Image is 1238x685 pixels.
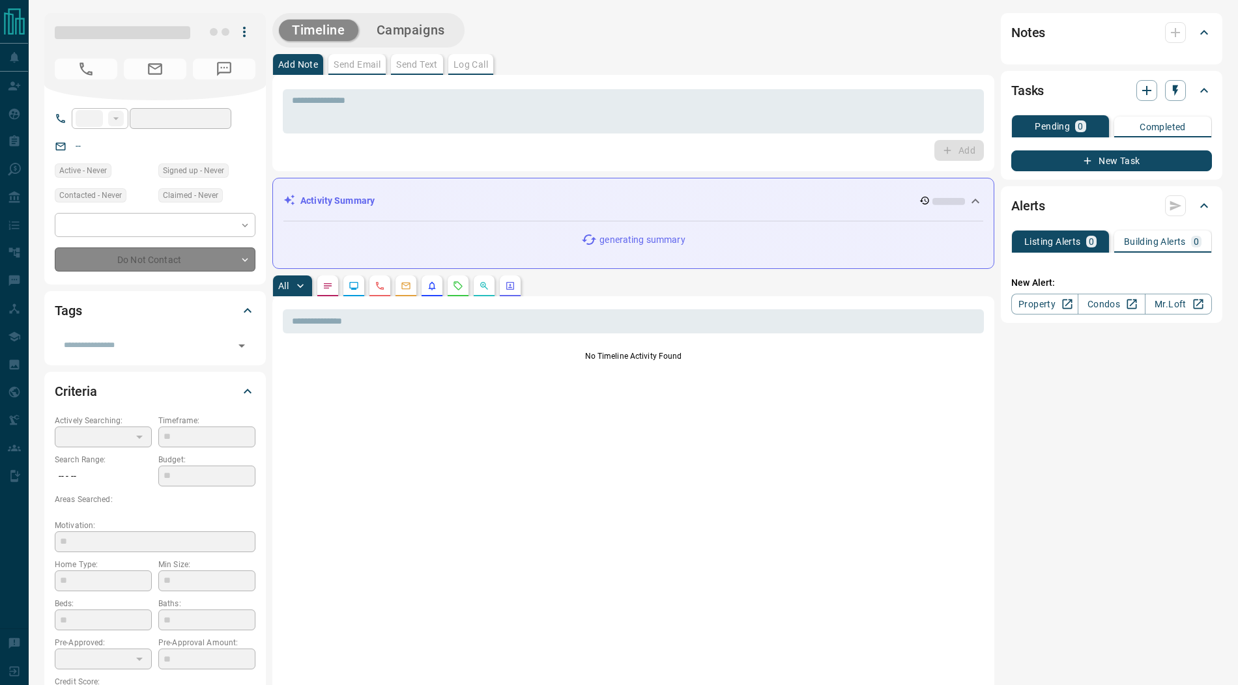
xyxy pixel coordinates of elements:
p: Min Size: [158,559,255,570]
span: No Number [193,59,255,79]
span: Contacted - Never [59,189,122,202]
p: -- - -- [55,466,152,487]
h2: Criteria [55,381,97,402]
p: Building Alerts [1124,237,1186,246]
button: Campaigns [364,20,458,41]
svg: Lead Browsing Activity [349,281,359,291]
span: Signed up - Never [163,164,224,177]
svg: Agent Actions [505,281,515,291]
div: Activity Summary [283,189,983,213]
p: 0 [1194,237,1199,246]
button: Timeline [279,20,358,41]
h2: Tags [55,300,81,321]
span: Active - Never [59,164,107,177]
p: Pre-Approval Amount: [158,637,255,649]
p: 0 [1078,122,1083,131]
button: New Task [1011,150,1212,171]
span: No Number [55,59,117,79]
div: Tags [55,295,255,326]
svg: Emails [401,281,411,291]
h2: Tasks [1011,80,1044,101]
p: Beds: [55,598,152,609]
a: Property [1011,294,1078,315]
p: Baths: [158,598,255,609]
p: Timeframe: [158,415,255,426]
p: Listing Alerts [1024,237,1081,246]
p: Motivation: [55,520,255,531]
h2: Alerts [1011,195,1045,216]
p: Pending [1035,122,1070,131]
svg: Listing Alerts [427,281,437,291]
p: generating summary [599,233,685,247]
svg: Calls [375,281,385,291]
h2: Notes [1011,22,1045,43]
p: Budget: [158,454,255,466]
p: Search Range: [55,454,152,466]
p: Areas Searched: [55,494,255,505]
p: Home Type: [55,559,152,570]
div: Alerts [1011,190,1212,221]
div: Notes [1011,17,1212,48]
svg: Requests [453,281,463,291]
svg: Notes [323,281,333,291]
div: Do Not Contact [55,247,255,272]
p: Completed [1140,122,1186,132]
p: Actively Searching: [55,415,152,426]
a: Condos [1078,294,1145,315]
div: Criteria [55,376,255,407]
p: Activity Summary [300,194,375,208]
p: New Alert: [1011,276,1212,290]
p: Add Note [278,60,318,69]
p: All [278,281,289,290]
p: 0 [1089,237,1094,246]
a: -- [76,141,81,151]
span: Claimed - Never [163,189,218,202]
svg: Opportunities [479,281,489,291]
div: Tasks [1011,75,1212,106]
p: No Timeline Activity Found [283,350,984,362]
button: Open [233,337,251,355]
a: Mr.Loft [1145,294,1212,315]
span: No Email [124,59,186,79]
p: Pre-Approved: [55,637,152,649]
